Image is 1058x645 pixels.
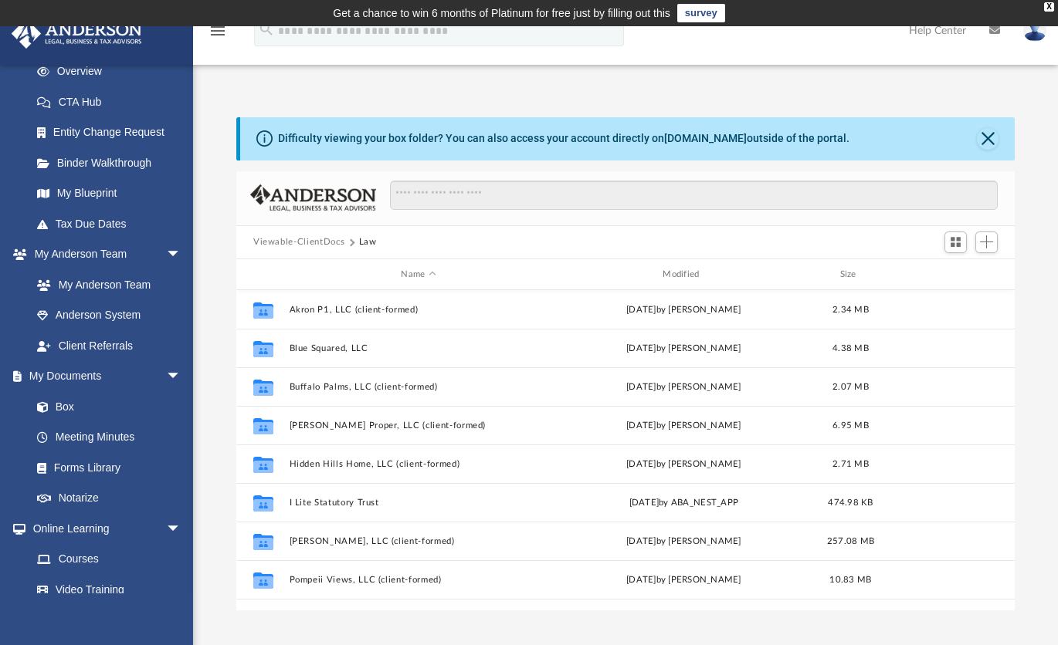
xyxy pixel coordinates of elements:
div: [DATE] by [PERSON_NAME] [554,573,813,587]
a: Binder Walkthrough [22,147,205,178]
span: 4.38 MB [832,344,869,353]
span: arrow_drop_down [166,361,197,393]
div: [DATE] by [PERSON_NAME] [554,303,813,317]
button: I Lite Statutory Trust [290,498,548,508]
div: [DATE] by [PERSON_NAME] [554,342,813,356]
a: Meeting Minutes [22,422,197,453]
button: Blue Squared, LLC [290,343,548,353]
div: id [243,268,282,282]
a: Forms Library [22,452,189,483]
a: My Blueprint [22,178,197,209]
button: Hidden Hills Home, LLC (client-formed) [290,459,548,469]
span: 2.34 MB [832,306,869,314]
a: survey [677,4,725,22]
a: Tax Due Dates [22,208,205,239]
span: arrow_drop_down [166,513,197,545]
div: close [1044,2,1054,12]
span: arrow_drop_down [166,239,197,271]
a: CTA Hub [22,86,205,117]
img: Anderson Advisors Platinum Portal [7,19,147,49]
button: Akron P1, LLC (client-formed) [290,305,548,315]
div: Modified [554,268,813,282]
span: 2.71 MB [832,460,869,468]
a: Video Training [22,574,189,605]
input: Search files and folders [390,181,998,210]
span: 6.95 MB [832,421,869,430]
a: Notarize [22,483,197,514]
div: id [888,268,996,282]
a: My Documentsarrow_drop_down [11,361,197,392]
div: grid [236,290,1015,610]
a: Courses [22,544,197,575]
div: Name [289,268,548,282]
button: Law [359,235,377,249]
img: User Pic [1023,19,1046,42]
div: [DATE] by [PERSON_NAME] [554,380,813,394]
div: [DATE] by [PERSON_NAME] [554,458,813,471]
a: Anderson System [22,300,197,331]
a: Client Referrals [22,330,197,361]
button: Pompeii Views, LLC (client-formed) [290,575,548,585]
div: [DATE] by ABA_NEST_APP [554,496,813,510]
a: menu [209,29,227,40]
a: Overview [22,56,205,87]
a: Entity Change Request [22,117,205,148]
a: My Anderson Team [22,269,189,300]
button: [PERSON_NAME] Proper, LLC (client-formed) [290,420,548,431]
i: search [258,21,275,38]
a: Online Learningarrow_drop_down [11,513,197,544]
a: My Anderson Teamarrow_drop_down [11,239,197,270]
div: [DATE] by [PERSON_NAME] [554,419,813,433]
button: Viewable-ClientDocs [253,235,344,249]
button: Close [977,128,999,150]
button: Add [975,231,999,253]
div: [DATE] by [PERSON_NAME] [554,535,813,549]
span: 474.98 KB [828,498,873,507]
a: [DOMAIN_NAME] [664,132,747,144]
i: menu [209,22,227,40]
span: 2.07 MB [832,383,869,391]
div: Difficulty viewing your box folder? You can also access your account directly on outside of the p... [278,130,849,147]
span: 10.83 MB [829,576,871,584]
button: [PERSON_NAME], LLC (client-formed) [290,536,548,546]
button: Buffalo Palms, LLC (client-formed) [290,382,548,392]
div: Get a chance to win 6 months of Platinum for free just by filling out this [333,4,670,22]
div: Size [820,268,882,282]
button: Switch to Grid View [944,231,968,253]
span: 257.08 MB [827,537,874,545]
a: Box [22,391,189,422]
